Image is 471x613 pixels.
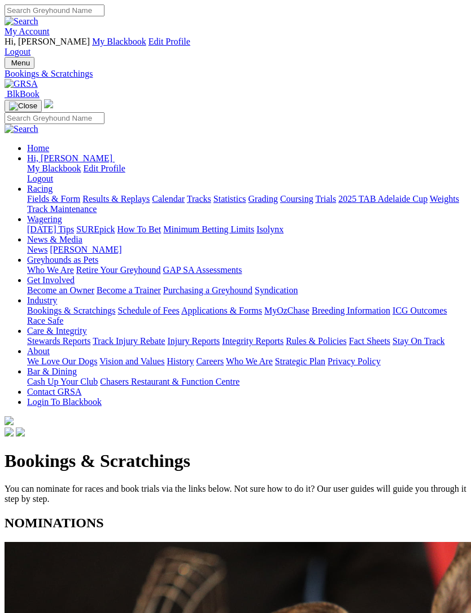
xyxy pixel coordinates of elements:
[5,451,466,471] h1: Bookings & Scratchings
[9,102,37,111] img: Close
[76,224,115,234] a: SUREpick
[312,306,390,315] a: Breeding Information
[27,356,466,367] div: About
[27,285,94,295] a: Become an Owner
[163,224,254,234] a: Minimum Betting Limits
[5,37,90,46] span: Hi, [PERSON_NAME]
[393,336,444,346] a: Stay On Track
[97,285,161,295] a: Become a Trainer
[27,397,102,407] a: Login To Blackbook
[338,194,428,204] a: 2025 TAB Adelaide Cup
[27,204,97,214] a: Track Maintenance
[167,356,194,366] a: History
[16,427,25,436] img: twitter.svg
[27,224,74,234] a: [DATE] Tips
[27,164,81,173] a: My Blackbook
[226,356,273,366] a: Who We Are
[27,265,74,275] a: Who We Are
[27,174,53,183] a: Logout
[27,387,81,396] a: Contact GRSA
[100,377,239,386] a: Chasers Restaurant & Function Centre
[5,47,30,56] a: Logout
[163,265,242,275] a: GAP SA Assessments
[5,79,38,89] img: GRSA
[92,37,146,46] a: My Blackbook
[5,27,50,36] a: My Account
[99,356,164,366] a: Vision and Values
[27,265,466,275] div: Greyhounds as Pets
[5,124,38,134] img: Search
[255,285,298,295] a: Syndication
[286,336,347,346] a: Rules & Policies
[27,356,97,366] a: We Love Our Dogs
[7,89,40,99] span: BlkBook
[275,356,325,366] a: Strategic Plan
[328,356,381,366] a: Privacy Policy
[5,427,14,436] img: facebook.svg
[27,367,77,376] a: Bar & Dining
[27,275,75,285] a: Get Involved
[27,245,466,255] div: News & Media
[5,484,466,504] p: You can nominate for races and book trials via the links below. Not sure how to do it? Our user g...
[27,194,466,214] div: Racing
[27,285,466,296] div: Get Involved
[222,336,284,346] a: Integrity Reports
[27,214,62,224] a: Wagering
[5,89,40,99] a: BlkBook
[5,37,466,57] div: My Account
[27,306,115,315] a: Bookings & Scratchings
[27,336,90,346] a: Stewards Reports
[430,194,459,204] a: Weights
[27,377,466,387] div: Bar & Dining
[213,194,246,204] a: Statistics
[196,356,224,366] a: Careers
[27,346,50,356] a: About
[264,306,309,315] a: MyOzChase
[27,224,466,235] div: Wagering
[149,37,190,46] a: Edit Profile
[27,336,466,346] div: Care & Integrity
[167,336,220,346] a: Injury Reports
[5,416,14,425] img: logo-grsa-white.png
[256,224,284,234] a: Isolynx
[393,306,447,315] a: ICG Outcomes
[280,194,313,204] a: Coursing
[44,99,53,108] img: logo-grsa-white.png
[27,306,466,326] div: Industry
[27,184,53,193] a: Racing
[117,224,162,234] a: How To Bet
[27,143,49,153] a: Home
[82,194,150,204] a: Results & Replays
[181,306,262,315] a: Applications & Forms
[163,285,252,295] a: Purchasing a Greyhound
[50,245,121,254] a: [PERSON_NAME]
[27,164,466,184] div: Hi, [PERSON_NAME]
[27,245,47,254] a: News
[27,296,57,305] a: Industry
[5,16,38,27] img: Search
[27,194,80,204] a: Fields & Form
[5,515,466,531] h2: NOMINATIONS
[152,194,185,204] a: Calendar
[27,255,98,264] a: Greyhounds as Pets
[248,194,278,204] a: Grading
[187,194,211,204] a: Tracks
[11,59,30,67] span: Menu
[27,153,112,163] span: Hi, [PERSON_NAME]
[5,100,42,112] button: Toggle navigation
[5,5,104,16] input: Search
[5,112,104,124] input: Search
[27,316,63,325] a: Race Safe
[5,57,34,69] button: Toggle navigation
[349,336,390,346] a: Fact Sheets
[315,194,336,204] a: Trials
[27,153,115,163] a: Hi, [PERSON_NAME]
[27,326,87,336] a: Care & Integrity
[27,235,82,244] a: News & Media
[5,69,466,79] a: Bookings & Scratchings
[76,265,161,275] a: Retire Your Greyhound
[84,164,125,173] a: Edit Profile
[93,336,165,346] a: Track Injury Rebate
[117,306,179,315] a: Schedule of Fees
